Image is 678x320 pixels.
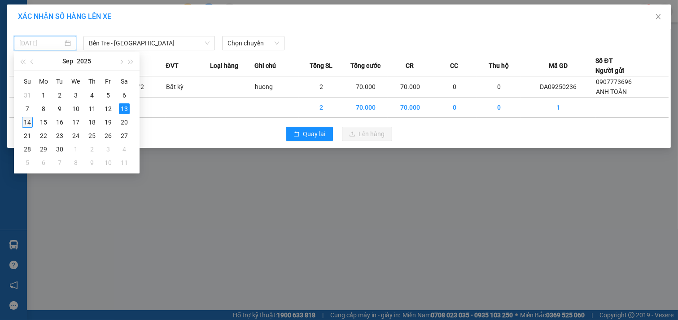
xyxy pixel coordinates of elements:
[210,61,238,71] span: Loại hàng
[100,116,116,129] td: 2025-09-19
[68,89,84,102] td: 2025-09-03
[350,61,381,71] span: Tổng cước
[119,117,130,128] div: 20
[70,130,81,141] div: 24
[210,76,254,98] td: ---
[119,157,130,168] div: 11
[18,12,111,21] span: XÁC NHẬN SỐ HÀNG LÊN XE
[119,130,130,141] div: 27
[310,61,332,71] span: Tổng SL
[22,144,33,155] div: 28
[521,76,595,98] td: DA09250236
[68,74,84,89] th: We
[38,144,49,155] div: 29
[19,129,35,142] td: 2025-09-21
[68,116,84,129] td: 2025-09-17
[22,130,33,141] div: 21
[87,90,97,101] div: 4
[84,89,100,102] td: 2025-09-04
[116,116,132,129] td: 2025-09-20
[19,102,35,116] td: 2025-09-07
[84,142,100,156] td: 2025-10-02
[8,8,69,29] div: Trạm Đông Á
[70,103,81,114] div: 10
[100,89,116,102] td: 2025-09-05
[119,90,130,101] div: 6
[299,98,343,118] td: 2
[70,117,81,128] div: 17
[119,103,130,114] div: 13
[89,36,210,50] span: Bến Tre - Sài Gòn
[54,144,65,155] div: 30
[84,102,100,116] td: 2025-09-11
[103,130,114,141] div: 26
[103,103,114,114] div: 12
[116,142,132,156] td: 2025-10-04
[596,56,625,76] div: Số ĐT Người gửi
[450,61,458,71] span: CC
[75,8,147,28] div: [PERSON_NAME]
[343,98,388,118] td: 70.000
[35,102,52,116] td: 2025-09-08
[22,103,33,114] div: 7
[35,129,52,142] td: 2025-09-22
[103,117,114,128] div: 19
[87,144,97,155] div: 2
[52,74,68,89] th: Tu
[68,102,84,116] td: 2025-09-10
[84,156,100,169] td: 2025-10-09
[342,127,392,141] button: uploadLên hàng
[62,52,73,70] button: Sep
[52,156,68,169] td: 2025-10-07
[38,117,49,128] div: 15
[19,38,63,48] input: 13/09/2025
[100,156,116,169] td: 2025-10-10
[343,76,388,98] td: 70.000
[7,58,70,77] span: Đã [PERSON_NAME] :
[119,144,130,155] div: 4
[103,157,114,168] div: 10
[84,129,100,142] td: 2025-09-25
[521,98,595,118] td: 1
[68,156,84,169] td: 2025-10-08
[38,90,49,101] div: 1
[254,61,276,71] span: Ghi chú
[303,129,326,139] span: Quay lại
[68,129,84,142] td: 2025-09-24
[19,89,35,102] td: 2025-08-31
[87,117,97,128] div: 18
[54,117,65,128] div: 16
[103,144,114,155] div: 3
[116,102,132,116] td: 2025-09-13
[103,90,114,101] div: 5
[70,157,81,168] div: 8
[166,61,178,71] span: ĐVT
[87,157,97,168] div: 9
[22,90,33,101] div: 31
[227,36,279,50] span: Chọn chuyến
[22,117,33,128] div: 14
[19,142,35,156] td: 2025-09-28
[116,74,132,89] th: Sa
[52,89,68,102] td: 2025-09-02
[116,89,132,102] td: 2025-09-06
[655,13,662,20] span: close
[432,76,477,98] td: 0
[388,76,432,98] td: 70.000
[87,103,97,114] div: 11
[35,74,52,89] th: Mo
[19,116,35,129] td: 2025-09-14
[19,74,35,89] th: Su
[116,129,132,142] td: 2025-09-27
[646,4,671,30] button: Close
[54,157,65,168] div: 7
[7,58,70,88] div: 70.000
[70,144,81,155] div: 1
[54,130,65,141] div: 23
[22,157,33,168] div: 5
[549,61,568,71] span: Mã GD
[54,90,65,101] div: 2
[489,61,509,71] span: Thu hộ
[596,88,627,95] span: ANH TOÀN
[54,103,65,114] div: 9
